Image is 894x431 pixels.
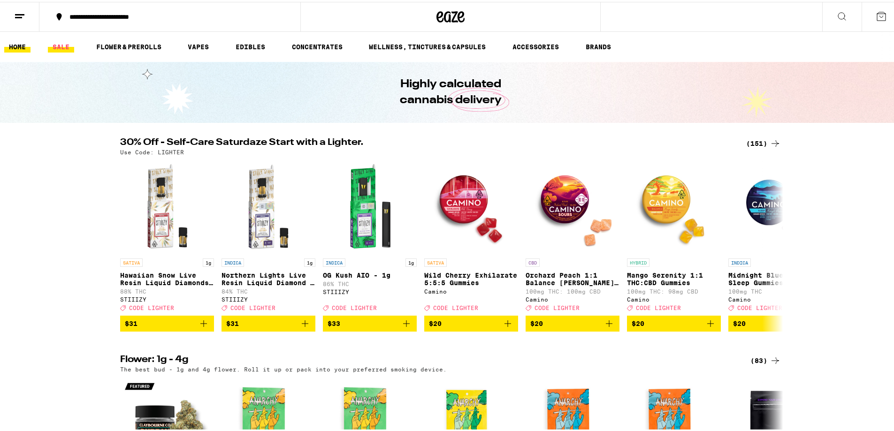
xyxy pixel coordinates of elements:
button: Add to bag [424,314,518,330]
p: INDICA [728,257,751,265]
p: OG Kush AIO - 1g [323,270,417,277]
div: Camino [424,287,518,293]
h2: Flower: 1g - 4g [120,353,735,364]
div: Camino [627,295,721,301]
a: Open page for Mango Serenity 1:1 THC:CBD Gummies from Camino [627,158,721,314]
a: Open page for Wild Cherry Exhilarate 5:5:5 Gummies from Camino [424,158,518,314]
p: 1g [304,257,315,265]
span: $20 [429,318,442,325]
img: Camino - Mango Serenity 1:1 THC:CBD Gummies [627,158,721,252]
button: Add to bag [120,314,214,330]
a: CONCENTRATES [287,39,347,51]
p: CBD [526,257,540,265]
a: HOME [4,39,31,51]
img: STIIIZY - Northern Lights Live Resin Liquid Diamond - 1g [222,158,315,252]
p: 100mg THC [728,287,822,293]
span: CODE LIGHTER [433,303,478,309]
img: Camino - Orchard Peach 1:1 Balance Sours Gummies [526,158,619,252]
h1: Highly calculated cannabis delivery [373,75,528,106]
span: CODE LIGHTER [332,303,377,309]
button: Add to bag [728,314,822,330]
a: Open page for OG Kush AIO - 1g from STIIIZY [323,158,417,314]
div: STIIIZY [120,295,214,301]
p: The best bud - 1g and 4g flower. Roll it up or pack into your preferred smoking device. [120,364,447,371]
p: 1g [203,257,214,265]
p: 88% THC [120,287,214,293]
span: Help [21,7,40,15]
p: Mango Serenity 1:1 THC:CBD Gummies [627,270,721,285]
p: 84% THC [222,287,315,293]
a: VAPES [183,39,214,51]
button: Add to bag [222,314,315,330]
div: Camino [526,295,619,301]
img: STIIIZY - Hawaiian Snow Live Resin Liquid Diamonds - 1g [120,158,214,252]
span: $20 [632,318,644,325]
p: Hawaiian Snow Live Resin Liquid Diamonds - 1g [120,270,214,285]
span: CODE LIGHTER [230,303,275,309]
button: BRANDS [581,39,616,51]
p: Northern Lights Live Resin Liquid Diamond - 1g [222,270,315,285]
p: SATIVA [424,257,447,265]
div: Camino [728,295,822,301]
span: $31 [226,318,239,325]
p: INDICA [222,257,244,265]
p: HYBRID [627,257,649,265]
a: FLOWER & PREROLLS [92,39,166,51]
p: 100mg THC: 100mg CBD [526,287,619,293]
img: STIIIZY - OG Kush AIO - 1g [323,158,417,252]
span: CODE LIGHTER [535,303,580,309]
p: Midnight Blueberry 5:1 Sleep Gummies [728,270,822,285]
a: WELLNESS, TINCTURES & CAPSULES [364,39,490,51]
p: 86% THC [323,279,417,285]
a: Open page for Midnight Blueberry 5:1 Sleep Gummies from Camino [728,158,822,314]
img: Camino - Midnight Blueberry 5:1 Sleep Gummies [728,158,822,252]
a: EDIBLES [231,39,270,51]
p: INDICA [323,257,345,265]
span: $20 [530,318,543,325]
a: (151) [746,136,781,147]
button: Add to bag [526,314,619,330]
p: Use Code: LIGHTER [120,147,184,153]
a: ACCESSORIES [508,39,564,51]
a: Open page for Orchard Peach 1:1 Balance Sours Gummies from Camino [526,158,619,314]
h2: 30% Off - Self-Care Saturdaze Start with a Lighter. [120,136,735,147]
p: 100mg THC: 98mg CBD [627,287,721,293]
p: Wild Cherry Exhilarate 5:5:5 Gummies [424,270,518,285]
span: $31 [125,318,138,325]
a: SALE [48,39,74,51]
div: STIIIZY [222,295,315,301]
span: CODE LIGHTER [737,303,782,309]
p: 1g [405,257,417,265]
p: Orchard Peach 1:1 Balance [PERSON_NAME] Gummies [526,270,619,285]
div: STIIIZY [323,287,417,293]
button: Add to bag [323,314,417,330]
img: Camino - Wild Cherry Exhilarate 5:5:5 Gummies [424,158,518,252]
a: (83) [750,353,781,364]
span: CODE LIGHTER [636,303,681,309]
button: Add to bag [627,314,721,330]
a: Open page for Hawaiian Snow Live Resin Liquid Diamonds - 1g from STIIIZY [120,158,214,314]
p: SATIVA [120,257,143,265]
span: $33 [328,318,340,325]
span: CODE LIGHTER [129,303,174,309]
span: $20 [733,318,746,325]
a: Open page for Northern Lights Live Resin Liquid Diamond - 1g from STIIIZY [222,158,315,314]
